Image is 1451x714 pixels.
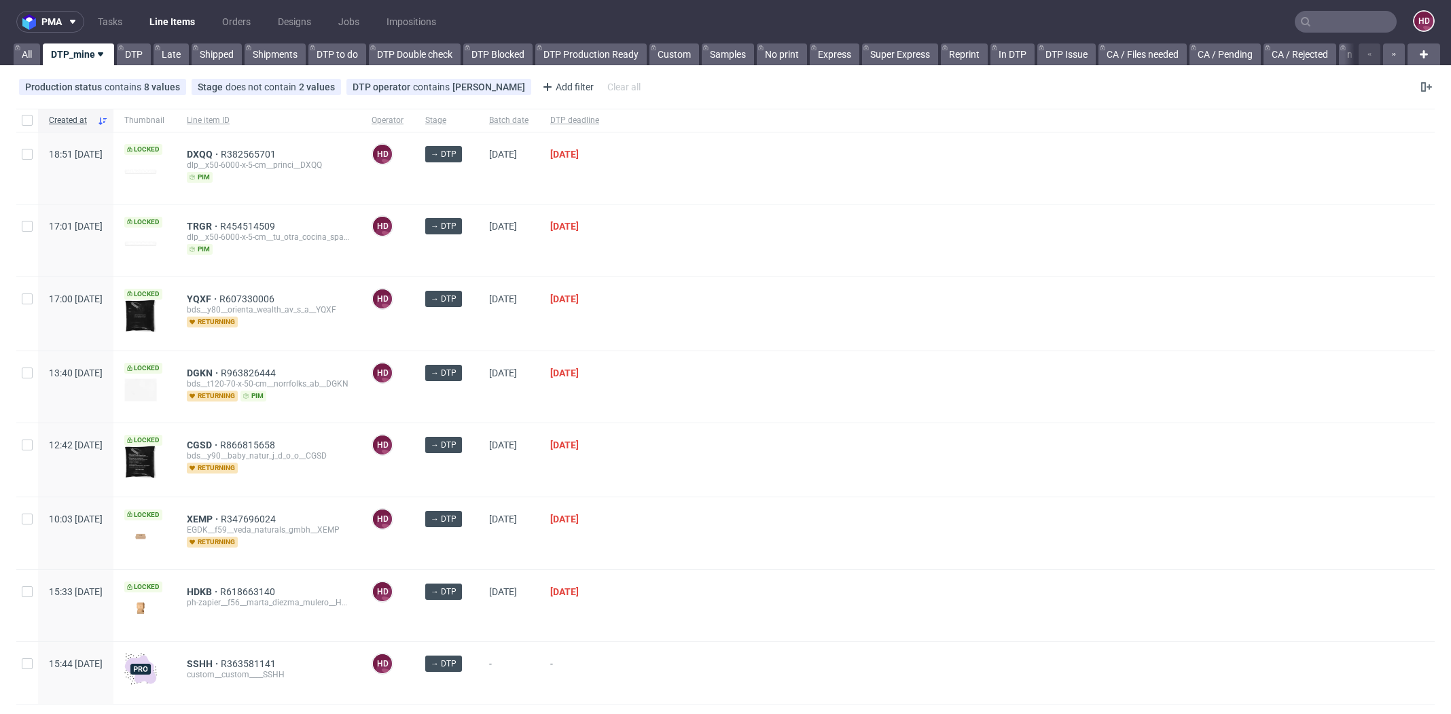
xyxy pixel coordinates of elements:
[1189,43,1261,65] a: CA / Pending
[49,586,103,597] span: 15:33 [DATE]
[550,221,579,232] span: [DATE]
[431,220,456,232] span: → DTP
[373,145,392,164] figcaption: HD
[550,586,579,597] span: [DATE]
[221,658,279,669] span: R363581141
[373,582,392,601] figcaption: HD
[187,658,221,669] span: SSHH
[431,658,456,670] span: → DTP
[187,304,350,315] div: bds__y80__orienta_wealth_av_s_a__YQXF
[550,514,579,524] span: [DATE]
[187,172,213,183] span: pim
[187,368,221,378] span: DGKN
[1098,43,1187,65] a: CA / Files needed
[187,115,350,126] span: Line item ID
[431,439,456,451] span: → DTP
[463,43,533,65] a: DTP Blocked
[187,586,220,597] a: HDKB
[221,149,279,160] a: R382565701
[373,363,392,382] figcaption: HD
[373,510,392,529] figcaption: HD
[187,391,238,401] span: returning
[187,160,350,171] div: dlp__x50-6000-x-5-cm__princi__DXQQ
[425,115,467,126] span: Stage
[550,440,579,450] span: [DATE]
[187,524,350,535] div: EGDK__f59__veda_naturals_gmbh__XEMP
[187,378,350,389] div: bds__t120-70-x-50-cm__norrfolks_ab__DGKN
[1339,43,1416,65] a: n / Production
[535,43,647,65] a: DTP Production Ready
[226,82,299,92] span: does not contain
[187,537,238,548] span: returning
[187,669,350,680] div: custom__custom____SSHH
[270,11,319,33] a: Designs
[489,221,517,232] span: [DATE]
[489,658,529,688] span: -
[489,115,529,126] span: Batch date
[605,77,643,96] div: Clear all
[1037,43,1096,65] a: DTP Issue
[489,149,517,160] span: [DATE]
[299,82,335,92] div: 2 values
[220,221,278,232] span: R454514509
[702,43,754,65] a: Samples
[308,43,366,65] a: DTP to do
[353,82,413,92] span: DTP operator
[373,435,392,454] figcaption: HD
[124,527,157,546] img: version_two_editor_design
[25,82,105,92] span: Production status
[124,378,157,401] img: version_two_editor_design
[124,217,162,228] span: Locked
[373,289,392,308] figcaption: HD
[49,221,103,232] span: 17:01 [DATE]
[187,463,238,474] span: returning
[373,217,392,236] figcaption: HD
[124,115,165,126] span: Thumbnail
[141,11,203,33] a: Line Items
[537,76,596,98] div: Add filter
[192,43,242,65] a: Shipped
[124,600,157,618] img: version_two_editor_design
[49,293,103,304] span: 17:00 [DATE]
[431,586,456,598] span: → DTP
[124,446,157,478] img: version_two_editor_design
[187,450,350,461] div: bds__y90__baby_natur_j_d_o_o__CGSD
[220,586,278,597] a: R618663140
[372,115,404,126] span: Operator
[489,586,517,597] span: [DATE]
[489,440,517,450] span: [DATE]
[862,43,938,65] a: Super Express
[22,14,41,30] img: logo
[219,293,277,304] span: R607330006
[431,293,456,305] span: → DTP
[187,293,219,304] a: YQXF
[221,368,279,378] span: R963826444
[154,43,189,65] a: Late
[214,11,259,33] a: Orders
[187,514,221,524] span: XEMP
[49,115,92,126] span: Created at
[245,43,306,65] a: Shipments
[990,43,1035,65] a: In DTP
[550,658,599,688] span: -
[124,241,157,246] img: version_two_editor_design
[187,317,238,327] span: returning
[489,514,517,524] span: [DATE]
[144,82,180,92] div: 8 values
[187,244,213,255] span: pim
[941,43,988,65] a: Reprint
[49,149,103,160] span: 18:51 [DATE]
[16,11,84,33] button: pma
[187,149,221,160] a: DXQQ
[369,43,461,65] a: DTP Double check
[757,43,807,65] a: No print
[187,440,220,450] a: CGSD
[810,43,859,65] a: Express
[124,363,162,374] span: Locked
[220,440,278,450] a: R866815658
